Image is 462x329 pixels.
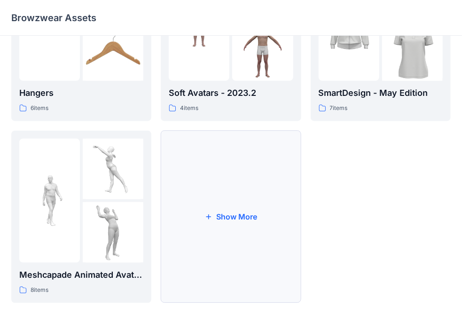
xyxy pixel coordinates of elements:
p: Hangers [19,86,143,100]
p: 6 items [31,103,48,113]
button: Show More [161,131,301,303]
p: Browzwear Assets [11,11,96,24]
p: Meshcapade Animated Avatars [19,268,143,282]
a: folder 1folder 2folder 3Meshcapade Animated Avatars8items [11,131,151,303]
p: 8 items [31,285,48,295]
img: folder 3 [232,20,293,81]
p: Soft Avatars - 2023.2 [169,86,293,100]
p: 4 items [180,103,198,113]
img: folder 2 [83,139,143,199]
img: folder 3 [83,202,143,263]
img: folder 3 [83,20,143,81]
img: folder 1 [19,170,80,231]
p: 7 items [330,103,348,113]
img: folder 3 [382,5,443,96]
p: SmartDesign - May Edition [319,86,443,100]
